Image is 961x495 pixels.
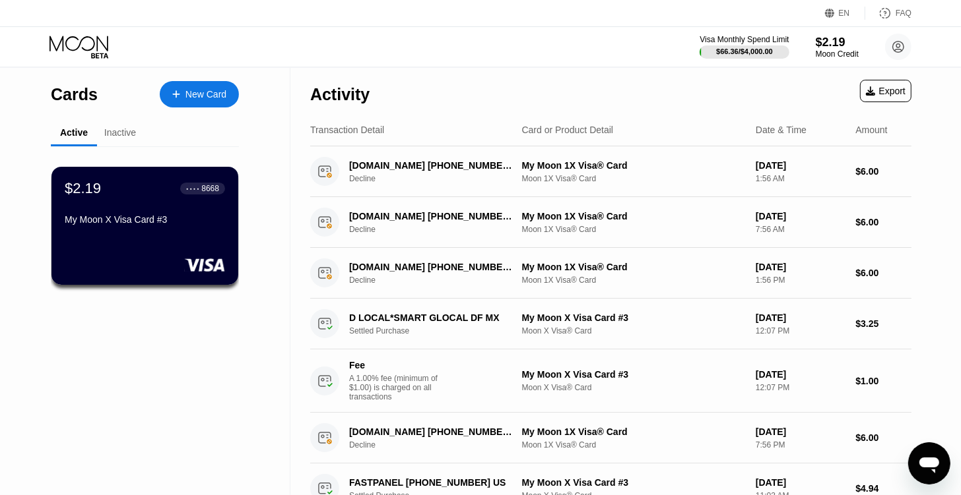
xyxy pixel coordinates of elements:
div: $1.00 [855,376,911,386]
div: $6.00 [855,268,911,278]
div: Date & Time [756,125,807,135]
div: My Moon X Visa Card #3 [65,214,225,225]
div: 12:07 PM [756,326,845,335]
div: Moon Credit [816,49,859,59]
div: $2.19 [65,180,101,197]
div: $2.19 [816,36,859,49]
div: Inactive [104,127,136,138]
div: Export [860,80,911,102]
div: My Moon X Visa Card #3 [522,312,745,323]
div: 12:07 PM [756,383,845,392]
div: My Moon 1X Visa® Card [522,426,745,437]
div: [DATE] [756,369,845,380]
div: Moon X Visa® Card [522,383,745,392]
div: A 1.00% fee (minimum of $1.00) is charged on all transactions [349,374,448,401]
div: My Moon 1X Visa® Card [522,211,745,221]
div: D LOCAL*SMART GLOCAL DF MX [349,312,517,323]
div: $6.00 [855,217,911,227]
div: $6.00 [855,166,911,177]
div: $6.00 [855,432,911,443]
div: Moon 1X Visa® Card [522,276,745,285]
div: Decline [349,225,530,234]
div: My Moon 1X Visa® Card [522,262,745,272]
div: [DOMAIN_NAME] [PHONE_NUMBER] PLDeclineMy Moon 1X Visa® CardMoon 1X Visa® Card[DATE]1:56 AM$6.00 [310,146,911,197]
div: $2.19Moon Credit [816,36,859,59]
div: $3.25 [855,318,911,329]
div: [DOMAIN_NAME] [PHONE_NUMBER] PLDeclineMy Moon 1X Visa® CardMoon 1X Visa® Card[DATE]7:56 AM$6.00 [310,197,911,248]
div: D LOCAL*SMART GLOCAL DF MXSettled PurchaseMy Moon X Visa Card #3Moon X Visa® Card[DATE]12:07 PM$3.25 [310,299,911,349]
div: [DOMAIN_NAME] [PHONE_NUMBER] PL [349,211,517,221]
div: 1:56 AM [756,174,845,183]
iframe: Button to launch messaging window [908,442,950,484]
div: [DOMAIN_NAME] [PHONE_NUMBER] PL [349,160,517,171]
div: ● ● ● ● [186,187,199,190]
div: 7:56 AM [756,225,845,234]
div: [DATE] [756,211,845,221]
div: 1:56 PM [756,276,845,285]
div: Moon X Visa® Card [522,326,745,335]
div: Moon 1X Visa® Card [522,174,745,183]
div: Active [60,127,88,138]
div: FAQ [896,9,911,18]
div: $66.36 / $4,000.00 [716,47,773,55]
div: FASTPANEL [PHONE_NUMBER] US [349,477,517,488]
div: [DOMAIN_NAME] [PHONE_NUMBER] PL [349,262,517,272]
div: Moon 1X Visa® Card [522,225,745,234]
div: [DOMAIN_NAME] [PHONE_NUMBER] PL [349,426,517,437]
div: FeeA 1.00% fee (minimum of $1.00) is charged on all transactionsMy Moon X Visa Card #3Moon X Visa... [310,349,911,413]
div: Visa Monthly Spend Limit [700,35,789,44]
div: [DOMAIN_NAME] [PHONE_NUMBER] PLDeclineMy Moon 1X Visa® CardMoon 1X Visa® Card[DATE]1:56 PM$6.00 [310,248,911,299]
div: Decline [349,440,530,450]
div: New Card [160,81,239,107]
div: EN [825,7,865,20]
div: Export [866,86,906,96]
div: Fee [349,360,442,370]
div: [DATE] [756,160,845,171]
div: $4.94 [855,483,911,494]
div: Moon 1X Visa® Card [522,440,745,450]
div: [DATE] [756,312,845,323]
div: My Moon X Visa Card #3 [522,477,745,488]
div: 8668 [201,184,219,193]
div: FAQ [865,7,911,20]
div: [DATE] [756,262,845,272]
div: [DATE] [756,477,845,488]
div: Cards [51,85,98,104]
div: Settled Purchase [349,326,530,335]
div: Amount [855,125,887,135]
div: Transaction Detail [310,125,384,135]
div: Visa Monthly Spend Limit$66.36/$4,000.00 [700,35,789,59]
div: My Moon 1X Visa® Card [522,160,745,171]
div: EN [839,9,850,18]
div: Card or Product Detail [522,125,614,135]
div: 7:56 PM [756,440,845,450]
div: New Card [185,89,226,100]
div: [DATE] [756,426,845,437]
div: Activity [310,85,370,104]
div: Decline [349,276,530,285]
div: Decline [349,174,530,183]
div: $2.19● ● ● ●8668My Moon X Visa Card #3 [51,167,238,285]
div: [DOMAIN_NAME] [PHONE_NUMBER] PLDeclineMy Moon 1X Visa® CardMoon 1X Visa® Card[DATE]7:56 PM$6.00 [310,413,911,463]
div: My Moon X Visa Card #3 [522,369,745,380]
